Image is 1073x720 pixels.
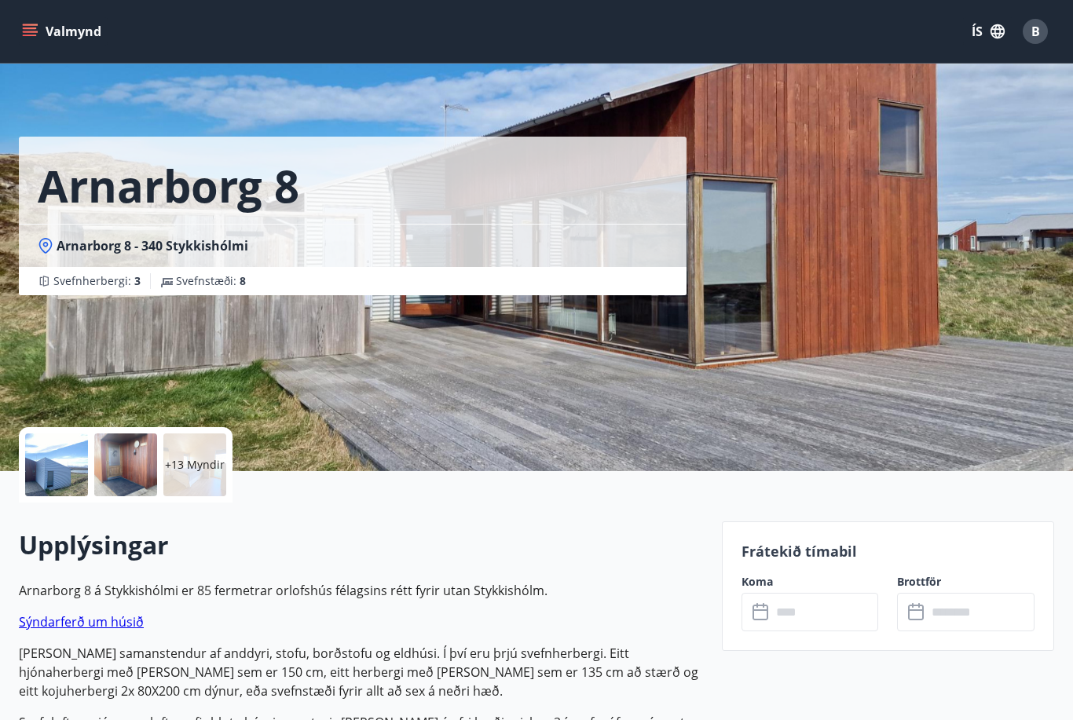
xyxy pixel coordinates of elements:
[19,613,144,630] a: Sýndarferð um húsið
[19,17,108,46] button: menu
[134,273,141,288] span: 3
[742,541,1035,561] p: Frátekið tímabil
[1016,13,1054,50] button: B
[19,581,703,600] p: Arnarborg 8 á Stykkishólmi er 85 fermetrar orlofshús félagsins rétt fyrir utan Stykkishólm.
[165,457,225,473] p: +13 Myndir
[57,237,248,254] span: Arnarborg 8 - 340 Stykkishólmi
[240,273,246,288] span: 8
[897,574,1035,590] label: Brottför
[53,273,141,289] span: Svefnherbergi :
[19,644,703,700] p: [PERSON_NAME] samanstendur af anddyri, stofu, borðstofu og eldhúsi. Í því eru þrjú svefnherbergi....
[176,273,246,289] span: Svefnstæði :
[38,155,299,215] h1: Arnarborg 8
[19,528,703,562] h2: Upplýsingar
[1031,23,1040,40] span: B
[742,574,879,590] label: Koma
[963,17,1013,46] button: ÍS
